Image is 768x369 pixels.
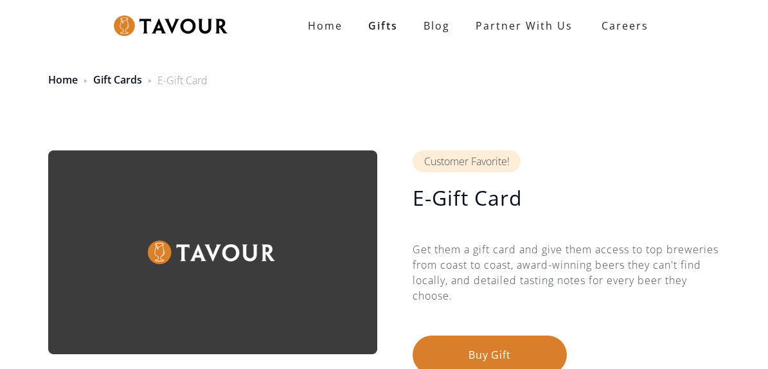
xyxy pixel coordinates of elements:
[48,73,78,87] a: Home
[413,242,721,336] div: Get them a gift card and give them access to top breweries from coast to coast, award-winning bee...
[157,73,208,88] div: E-Gift Card
[463,13,585,39] a: partner with us
[413,150,521,172] div: Customer Favorite!
[93,73,142,87] a: Gift Cards
[295,13,355,39] a: Home
[355,13,411,39] a: Gifts
[413,185,721,211] h1: E-Gift Card
[411,13,463,39] a: Blog
[308,19,343,33] strong: Home
[602,13,648,39] strong: Careers
[585,8,658,44] a: Careers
